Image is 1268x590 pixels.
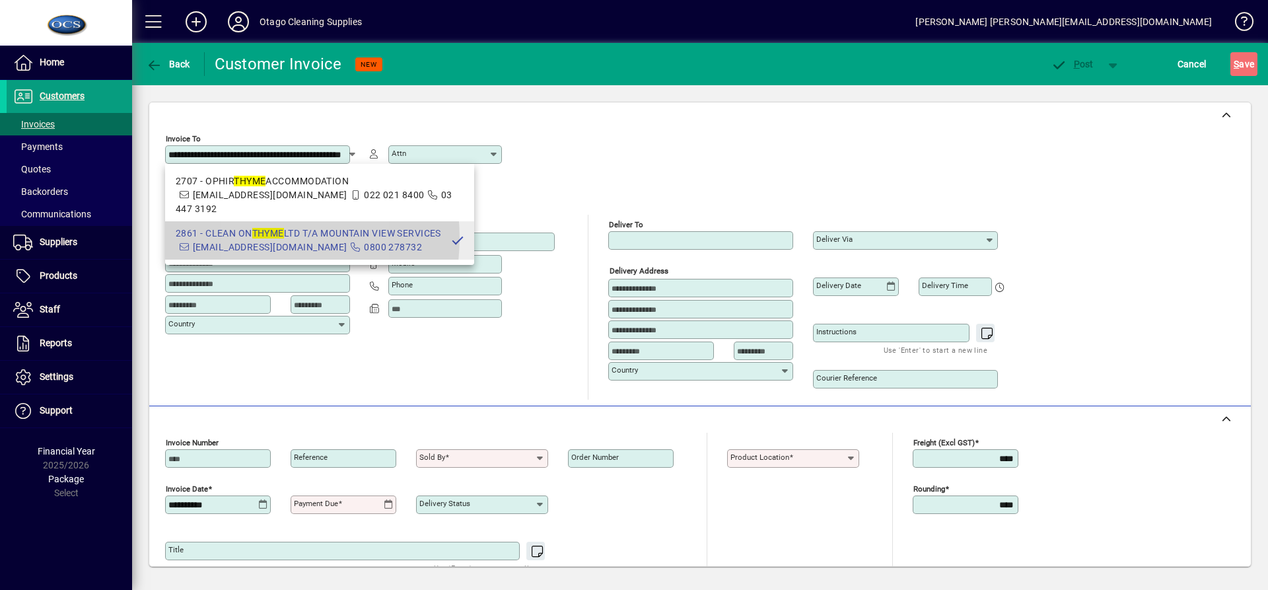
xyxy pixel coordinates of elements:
[7,180,132,203] a: Backorders
[7,361,132,394] a: Settings
[915,11,1212,32] div: [PERSON_NAME] [PERSON_NAME][EMAIL_ADDRESS][DOMAIN_NAME]
[612,365,638,375] mat-label: Country
[48,474,84,484] span: Package
[1178,54,1207,75] span: Cancel
[392,149,406,158] mat-label: Attn
[332,210,353,231] button: Copy to Delivery address
[913,484,945,494] mat-label: Rounding
[419,453,445,462] mat-label: Sold by
[7,135,132,158] a: Payments
[260,11,362,32] div: Otago Cleaning Supplies
[40,304,60,314] span: Staff
[175,10,217,34] button: Add
[7,158,132,180] a: Quotes
[1174,52,1210,76] button: Cancel
[816,373,877,383] mat-label: Courier Reference
[571,453,619,462] mat-label: Order number
[294,499,338,508] mat-label: Payment due
[40,237,77,247] span: Suppliers
[146,59,190,69] span: Back
[168,319,195,328] mat-label: Country
[7,394,132,427] a: Support
[7,113,132,135] a: Invoices
[40,371,73,382] span: Settings
[13,141,63,152] span: Payments
[40,270,77,281] span: Products
[166,438,219,447] mat-label: Invoice number
[166,484,208,494] mat-label: Invoice date
[392,280,413,289] mat-label: Phone
[13,186,68,197] span: Backorders
[13,119,55,129] span: Invoices
[294,453,328,462] mat-label: Reference
[1230,52,1257,76] button: Save
[215,54,342,75] div: Customer Invoice
[884,342,987,357] mat-hint: Use 'Enter' to start a new line
[13,209,91,219] span: Communications
[1234,54,1254,75] span: ave
[1074,59,1080,69] span: P
[1234,59,1239,69] span: S
[40,91,85,101] span: Customers
[168,545,184,554] mat-label: Title
[730,453,789,462] mat-label: Product location
[816,281,861,290] mat-label: Delivery date
[166,134,201,143] mat-label: Invoice To
[913,438,975,447] mat-label: Freight (excl GST)
[40,405,73,416] span: Support
[1225,3,1251,46] a: Knowledge Base
[392,258,415,268] mat-label: Mobile
[1051,59,1094,69] span: ost
[13,164,51,174] span: Quotes
[361,60,377,69] span: NEW
[7,260,132,293] a: Products
[609,220,643,229] mat-label: Deliver To
[40,57,64,67] span: Home
[7,226,132,259] a: Suppliers
[7,203,132,225] a: Communications
[143,52,194,76] button: Back
[7,46,132,79] a: Home
[392,236,411,245] mat-label: Email
[7,293,132,326] a: Staff
[38,446,95,457] span: Financial Year
[816,327,857,336] mat-label: Instructions
[40,338,72,348] span: Reports
[132,52,205,76] app-page-header-button: Back
[419,499,470,508] mat-label: Delivery status
[1044,52,1100,76] button: Post
[7,327,132,360] a: Reports
[816,235,853,244] mat-label: Deliver via
[922,281,968,290] mat-label: Delivery time
[217,10,260,34] button: Profile
[434,560,538,575] mat-hint: Use 'Enter' to start a new line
